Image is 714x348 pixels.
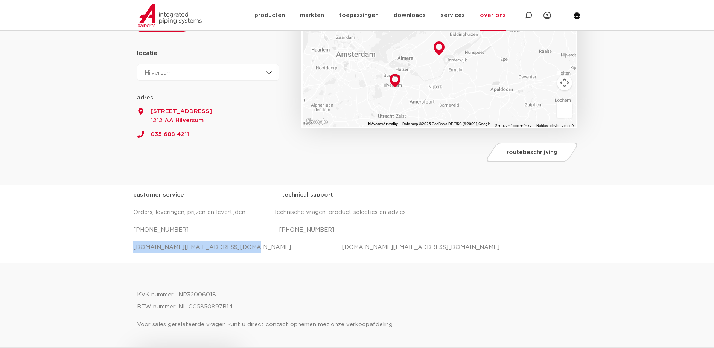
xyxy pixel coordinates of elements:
span: routebeschrijving [507,150,557,155]
p: Voor sales gerelateerde vragen kunt u direct contact opnemen met onze verkoopafdeling: [137,319,577,331]
button: Klávesové zkratky [368,121,398,127]
a: Otevřít tuto oblast v Mapách Google (otevře nové okno) [304,117,329,127]
button: Ovládání kamery na mapě [557,75,572,90]
p: [PHONE_NUMBER] [PHONE_NUMBER] [133,224,581,236]
span: Hilversum [145,70,172,76]
strong: customer service technical support [133,192,333,198]
a: routebeschrijving [485,143,580,162]
span: Data map ©2025 GeoBasis-DE/BKG (©2009), Google [402,122,490,126]
img: Google [304,117,329,127]
strong: locatie [137,50,157,56]
p: KVK nummer: NR32006018 BTW nummer: NL 005850897B14 [137,289,577,313]
a: Nahlásit chybu v mapě [536,124,574,128]
a: contact [135,14,199,32]
button: Přetažením panáčka na mapu otevřete Street View [557,102,572,118]
p: [DOMAIN_NAME][EMAIL_ADDRESS][DOMAIN_NAME] [DOMAIN_NAME][EMAIL_ADDRESS][DOMAIN_NAME] [133,241,581,253]
a: Smluvní podmínky (otevře se na nové kartě) [495,124,532,128]
p: Orders, leveringen, prijzen en levertijden Technische vragen, product selecties en advies [133,206,581,218]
